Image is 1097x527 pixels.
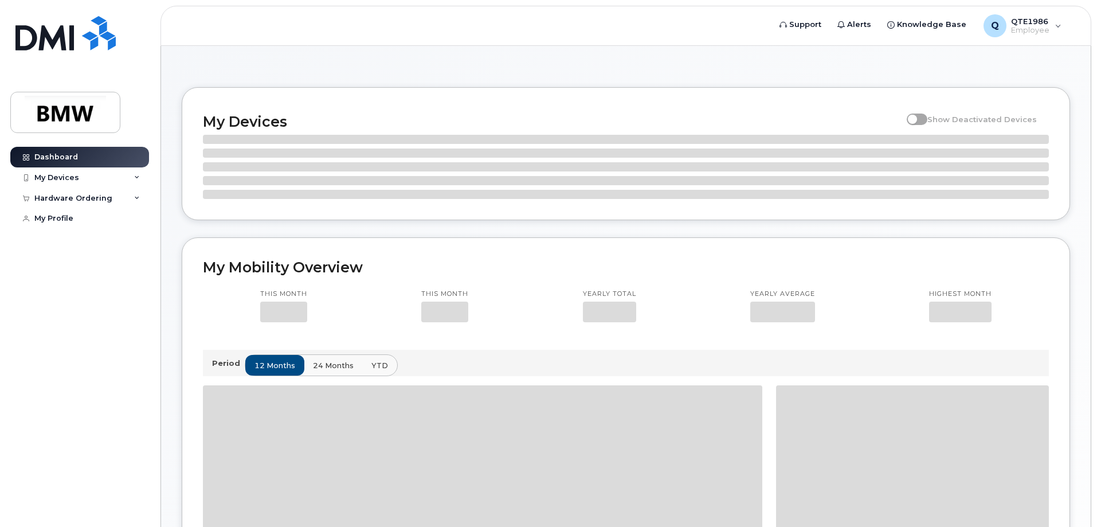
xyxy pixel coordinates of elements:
h2: My Devices [203,113,901,130]
p: Highest month [929,290,992,299]
p: This month [260,290,307,299]
p: Yearly total [583,290,636,299]
h2: My Mobility Overview [203,259,1049,276]
span: Show Deactivated Devices [927,115,1037,124]
span: YTD [371,360,388,371]
p: Period [212,358,245,369]
span: 24 months [313,360,354,371]
input: Show Deactivated Devices [907,108,916,118]
p: This month [421,290,468,299]
p: Yearly average [750,290,815,299]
